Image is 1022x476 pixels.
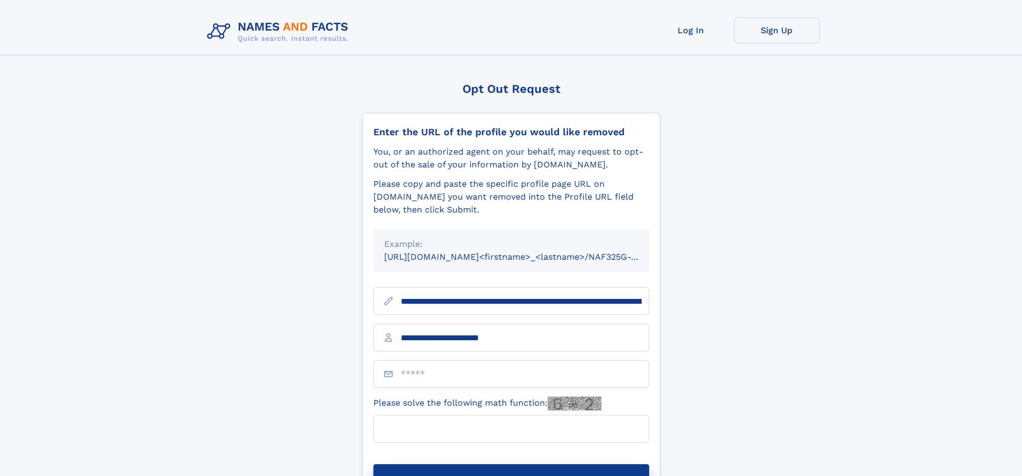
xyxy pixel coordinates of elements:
[362,82,660,96] div: Opt Out Request
[373,397,601,411] label: Please solve the following math function:
[203,17,357,46] img: Logo Names and Facts
[734,17,820,43] a: Sign Up
[373,145,649,171] div: You, or an authorized agent on your behalf, may request to opt-out of the sale of your informatio...
[373,126,649,138] div: Enter the URL of the profile you would like removed
[384,238,638,251] div: Example:
[648,17,734,43] a: Log In
[373,178,649,216] div: Please copy and paste the specific profile page URL on [DOMAIN_NAME] you want removed into the Pr...
[384,252,670,262] small: [URL][DOMAIN_NAME]<firstname>_<lastname>/NAF325G-xxxxxxxx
